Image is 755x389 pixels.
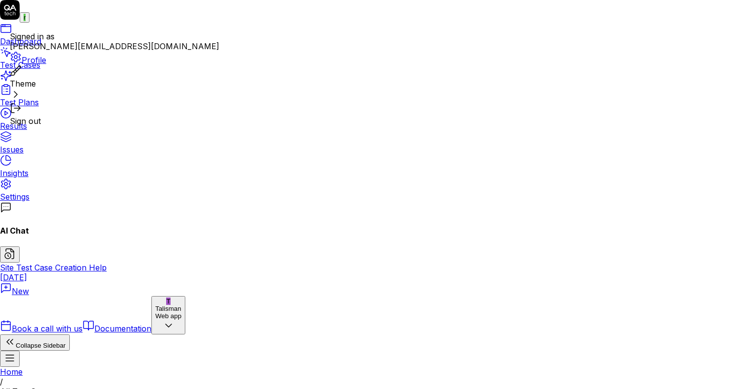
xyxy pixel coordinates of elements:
[10,65,219,89] div: Theme
[22,55,46,65] span: Profile
[10,116,41,126] span: Sign out
[10,41,219,51] span: [PERSON_NAME][EMAIL_ADDRESS][DOMAIN_NAME]
[10,102,219,126] div: Sign out
[10,31,219,41] div: Signed in as
[10,55,46,65] a: Profile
